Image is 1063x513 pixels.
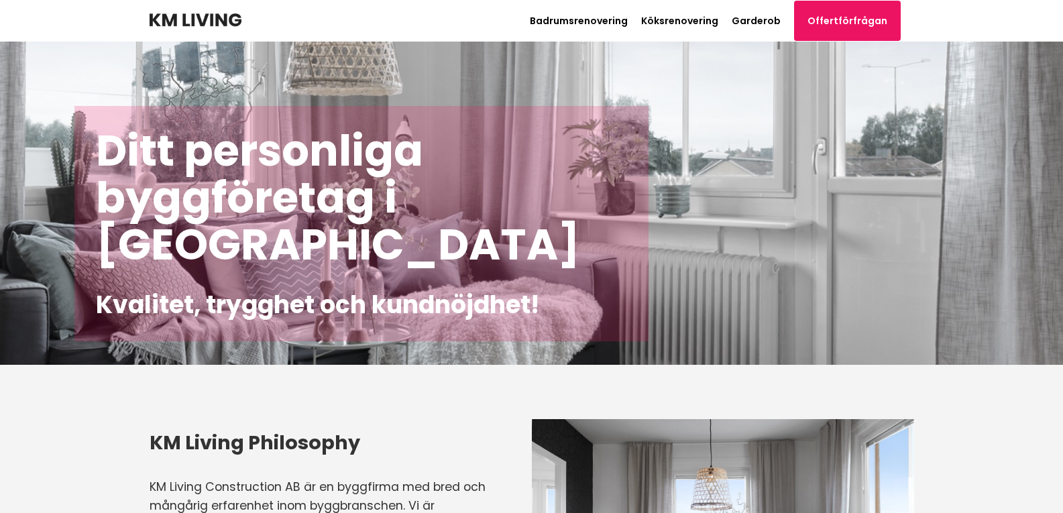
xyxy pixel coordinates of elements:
a: Offertförfrågan [794,1,901,41]
h2: Kvalitet, trygghet och kundnöjdhet! [96,290,628,320]
img: KM Living [150,13,241,27]
a: Garderob [732,14,781,27]
h1: Ditt personliga byggföretag i [GEOGRAPHIC_DATA] [96,127,628,268]
a: Köksrenovering [641,14,718,27]
h3: KM Living Philosophy [150,429,498,456]
a: Badrumsrenovering [530,14,628,27]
